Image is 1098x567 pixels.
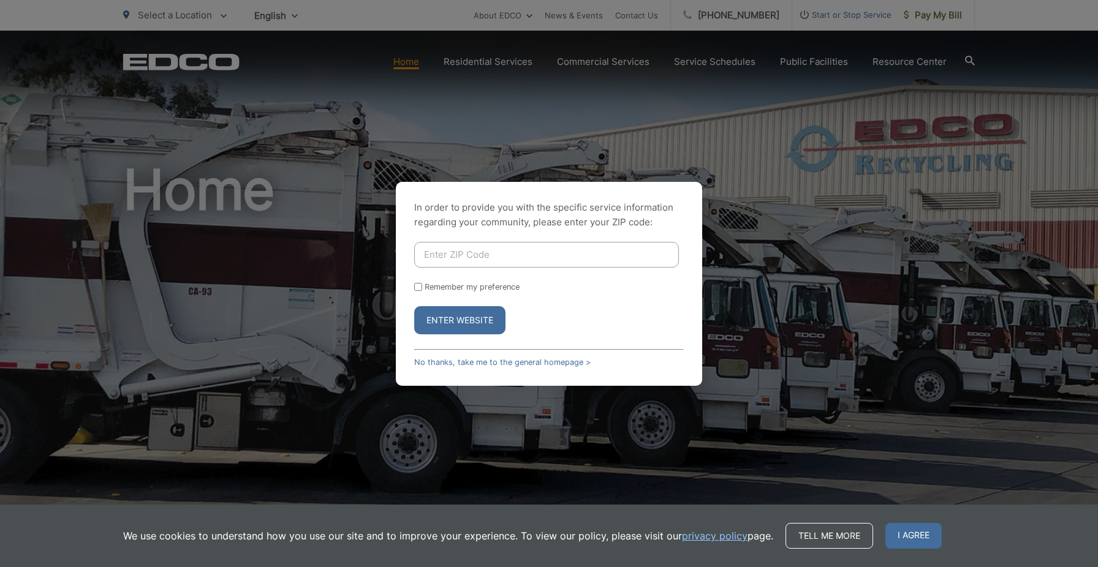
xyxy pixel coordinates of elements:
[414,242,679,268] input: Enter ZIP Code
[414,200,684,230] p: In order to provide you with the specific service information regarding your community, please en...
[414,306,505,334] button: Enter Website
[414,358,591,367] a: No thanks, take me to the general homepage >
[425,282,520,291] label: Remember my preference
[885,523,942,549] span: I agree
[123,528,773,543] p: We use cookies to understand how you use our site and to improve your experience. To view our pol...
[682,528,748,543] a: privacy policy
[786,523,873,549] a: Tell me more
